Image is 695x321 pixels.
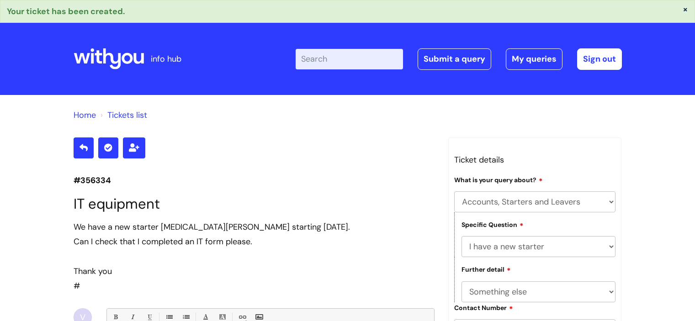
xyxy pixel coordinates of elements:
a: My queries [506,48,562,69]
label: Further detail [462,264,511,274]
h3: Ticket details [454,153,616,167]
label: Contact Number [454,303,513,312]
a: Sign out [577,48,622,69]
p: info hub [151,52,181,66]
li: Tickets list [98,108,147,122]
label: Specific Question [462,220,524,229]
p: #356334 [74,173,435,188]
input: Search [296,49,403,69]
button: × [683,5,688,13]
div: Can I check that I completed an IT form please. [74,234,435,249]
label: What is your query about? [454,175,543,184]
div: # [74,220,435,294]
div: Thank you [74,264,435,279]
div: We have a new starter [MEDICAL_DATA][PERSON_NAME] starting [DATE]. [74,220,435,234]
li: Solution home [74,108,96,122]
div: | - [296,48,622,69]
h1: IT equipment [74,195,435,212]
a: Tickets list [107,110,147,121]
a: Submit a query [418,48,491,69]
a: Home [74,110,96,121]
